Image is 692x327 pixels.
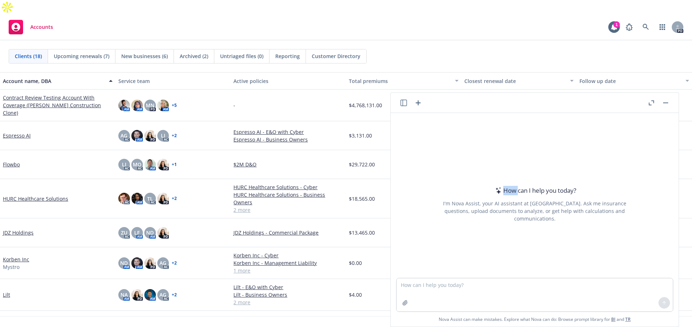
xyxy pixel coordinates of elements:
[639,20,653,34] a: Search
[233,291,343,298] a: Lilt - Business Owners
[233,161,343,168] a: $2M D&O
[147,195,153,202] span: TL
[159,259,166,267] span: AG
[349,161,375,168] span: $29,722.00
[144,159,156,170] img: photo
[231,72,346,90] button: Active policies
[312,52,360,60] span: Customer Directory
[144,289,156,301] img: photo
[6,17,56,37] a: Accounts
[121,52,168,60] span: New businesses (6)
[346,72,461,90] button: Total premiums
[144,257,156,269] img: photo
[275,52,300,60] span: Reporting
[233,259,343,267] a: Korben Inc - Management Liability
[131,289,143,301] img: photo
[172,261,177,265] a: + 2
[349,229,375,236] span: $13,465.00
[3,263,19,271] span: Mystro
[349,291,362,298] span: $4.00
[233,298,343,306] a: 2 more
[349,259,362,267] span: $0.00
[613,21,620,28] div: 1
[133,161,141,168] span: MQ
[655,20,670,34] a: Switch app
[131,193,143,204] img: photo
[579,77,681,85] div: Follow up date
[15,52,42,60] span: Clients (18)
[54,52,109,60] span: Upcoming renewals (7)
[144,130,156,141] img: photo
[433,200,636,222] div: I'm Nova Assist, your AI assistant at [GEOGRAPHIC_DATA]. Ask me insurance questions, upload docum...
[121,291,128,298] span: NA
[157,193,169,204] img: photo
[625,316,631,322] a: TR
[233,136,343,143] a: Espresso AI - Business Owners
[118,77,228,85] div: Service team
[233,191,343,206] a: HURC Healthcare Solutions - Business Owners
[159,291,166,298] span: AG
[349,132,372,139] span: $3,131.00
[461,72,577,90] button: Closest renewal date
[30,24,53,30] span: Accounts
[131,100,143,111] img: photo
[118,100,130,111] img: photo
[131,257,143,269] img: photo
[349,195,375,202] span: $18,565.00
[121,132,127,139] span: AG
[3,291,10,298] a: Lilt
[134,229,140,236] span: LF
[157,100,169,111] img: photo
[493,186,576,195] div: How can I help you today?
[172,134,177,138] a: + 2
[233,206,343,214] a: 2 more
[233,128,343,136] a: Espresso AI - E&O with Cyber
[146,101,154,109] span: MN
[233,267,343,274] a: 1 more
[233,183,343,191] a: HURC Healthcare Solutions - Cyber
[3,161,20,168] a: Flowbo
[172,196,177,201] a: + 2
[118,193,130,204] img: photo
[464,77,566,85] div: Closest renewal date
[172,103,177,108] a: + 5
[349,101,382,109] span: $4,768,131.00
[233,77,343,85] div: Active policies
[122,161,126,168] span: LI
[3,77,105,85] div: Account name, DBA
[3,256,29,263] a: Korben Inc
[349,77,451,85] div: Total premiums
[233,101,235,109] span: -
[146,229,154,236] span: ND
[233,229,343,236] a: JDZ Holdings - Commercial Package
[394,312,676,327] span: Nova Assist can make mistakes. Explore what Nova can do: Browse prompt library for and
[3,229,34,236] a: JDZ Holdings
[121,229,127,236] span: ZU
[172,293,177,297] a: + 2
[3,132,31,139] a: Espresso AI
[3,94,113,117] a: Contract Review Testing Account With Coverage ([PERSON_NAME] Construction Clone)
[131,130,143,141] img: photo
[622,20,636,34] a: Report a Bug
[157,227,169,239] img: photo
[157,159,169,170] img: photo
[233,252,343,259] a: Korben Inc - Cyber
[220,52,263,60] span: Untriaged files (0)
[115,72,231,90] button: Service team
[611,316,616,322] a: BI
[161,132,165,139] span: LI
[577,72,692,90] button: Follow up date
[120,259,128,267] span: ND
[3,195,68,202] a: HURC Healthcare Solutions
[233,283,343,291] a: Lilt - E&O with Cyber
[172,162,177,167] a: + 1
[180,52,208,60] span: Archived (2)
